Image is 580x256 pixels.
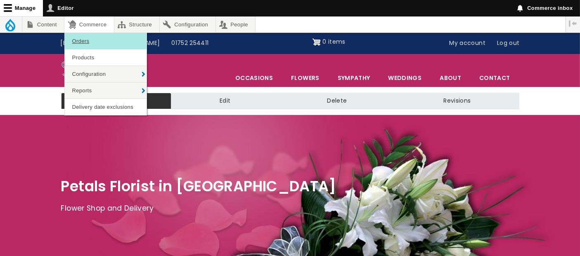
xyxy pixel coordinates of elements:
[61,176,336,196] span: Petals Florist in [GEOGRAPHIC_DATA]
[431,69,470,87] a: About
[61,93,171,109] a: View
[395,93,519,109] a: Revisions
[379,69,430,87] span: Weddings
[329,69,379,87] a: Sympathy
[22,16,64,33] a: Content
[444,35,492,51] a: My account
[312,35,321,49] img: Shopping cart
[55,93,526,109] nav: Tabs
[491,35,525,51] a: Log out
[171,93,279,109] a: Edit
[312,35,346,49] a: Shopping cart 0 items
[279,93,395,109] a: Delete
[566,16,580,31] button: Vertical orientation
[55,35,166,51] a: [EMAIL_ADDRESS][DOMAIN_NAME]
[160,16,215,33] a: Configuration
[65,66,147,82] a: Configuration
[65,49,147,66] a: Products
[64,16,114,33] a: Commerce
[65,99,147,115] a: Delivery date exclusions
[65,33,147,49] a: Orders
[65,82,147,99] a: Reports
[61,202,519,215] p: Flower Shop and Delivery
[114,16,159,33] a: Structure
[322,38,345,46] span: 0 items
[216,16,256,33] a: People
[227,69,282,87] span: Occasions
[166,35,214,51] a: 01752 254411
[471,69,518,87] a: Contact
[61,56,104,85] img: Home
[282,69,328,87] a: Flowers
